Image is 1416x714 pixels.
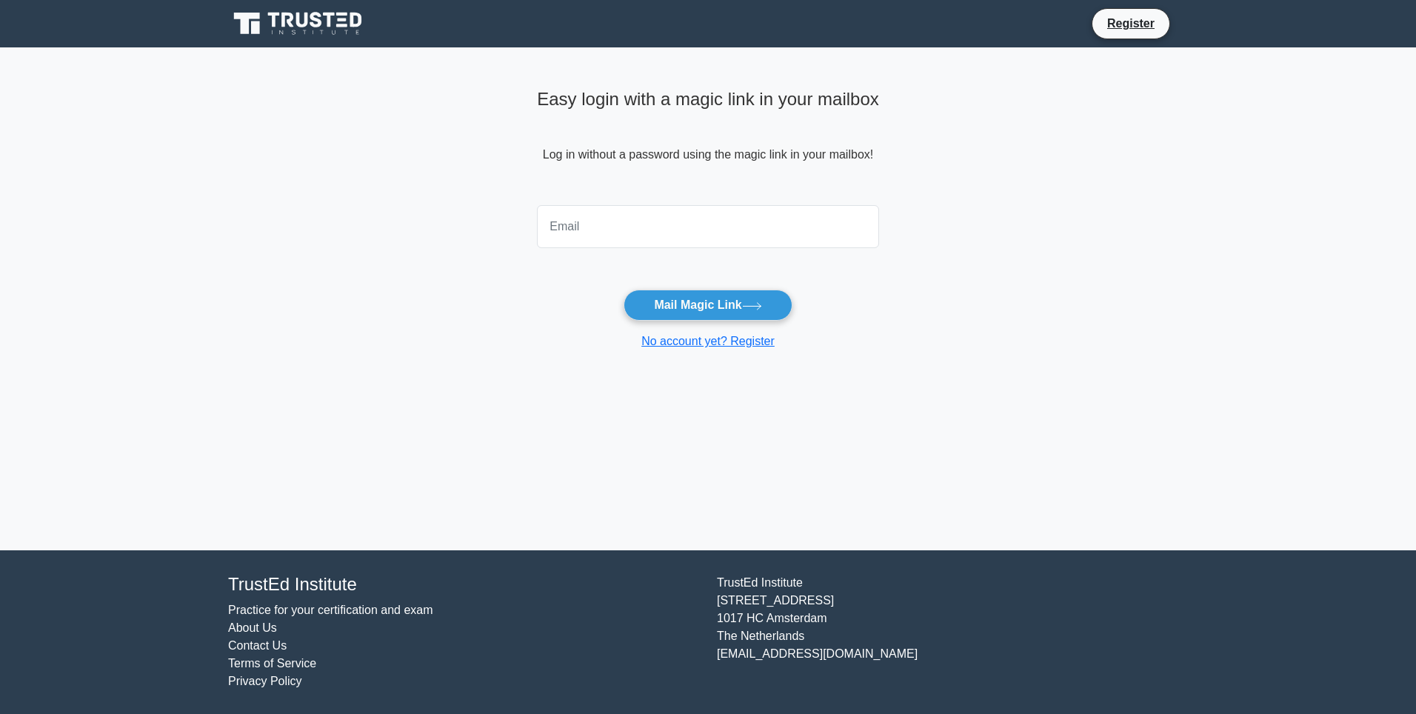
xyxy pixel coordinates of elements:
[537,89,879,110] h4: Easy login with a magic link in your mailbox
[228,604,433,616] a: Practice for your certification and exam
[624,290,792,321] button: Mail Magic Link
[228,639,287,652] a: Contact Us
[228,675,302,687] a: Privacy Policy
[708,574,1197,690] div: TrustEd Institute [STREET_ADDRESS] 1017 HC Amsterdam The Netherlands [EMAIL_ADDRESS][DOMAIN_NAME]
[537,205,879,248] input: Email
[228,621,277,634] a: About Us
[537,83,879,199] div: Log in without a password using the magic link in your mailbox!
[641,335,775,347] a: No account yet? Register
[1098,14,1163,33] a: Register
[228,574,699,595] h4: TrustEd Institute
[228,657,316,670] a: Terms of Service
